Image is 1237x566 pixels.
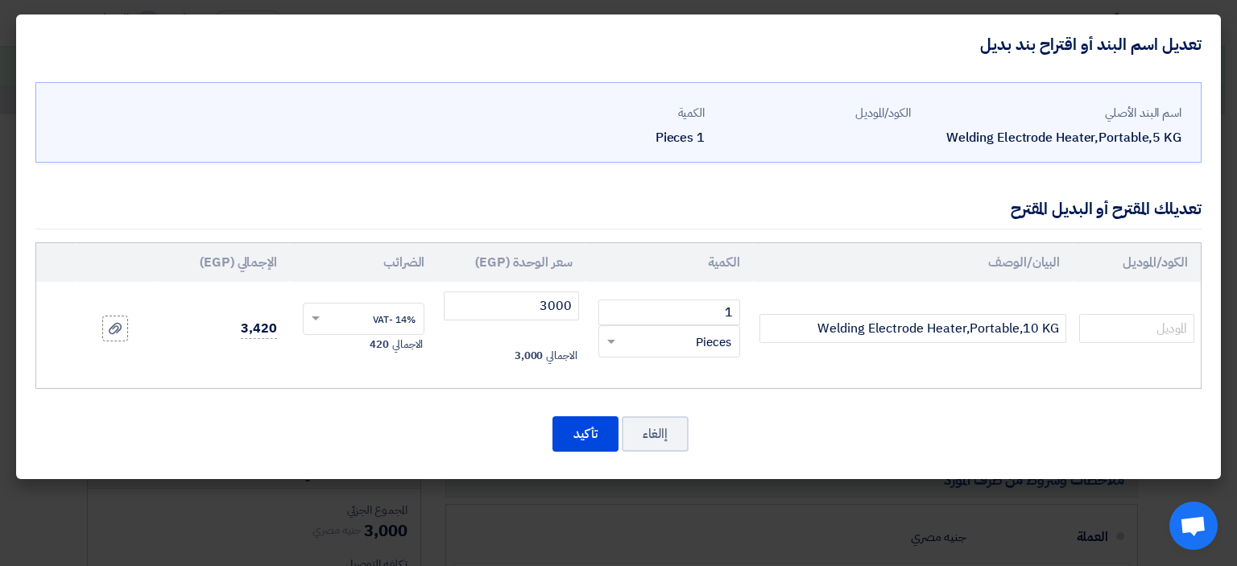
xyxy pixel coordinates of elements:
th: الإجمالي (EGP) [155,243,290,282]
span: الاجمالي [546,348,577,364]
h4: تعديل اسم البند أو اقتراح بند بديل [980,34,1202,55]
button: إالغاء [622,416,689,452]
span: 3,000 [515,348,544,364]
ng-select: VAT [303,303,424,335]
th: البيان/الوصف [753,243,1073,282]
span: 3,420 [241,319,277,339]
span: الاجمالي [392,337,423,353]
span: 420 [370,337,389,353]
div: Open chat [1169,502,1218,550]
th: الضرائب [290,243,437,282]
div: الكمية [511,104,705,122]
span: Pieces [696,333,731,352]
th: الكود/الموديل [1073,243,1201,282]
div: Welding Electrode Heater,Portable,5 KG [924,128,1181,147]
input: Add Item Description [759,314,1066,343]
div: 1 Pieces [511,128,705,147]
div: اسم البند الأصلي [924,104,1181,122]
input: الموديل [1079,314,1194,343]
input: RFQ_STEP1.ITEMS.2.AMOUNT_TITLE [598,300,740,325]
th: سعر الوحدة (EGP) [437,243,585,282]
th: الكمية [585,243,753,282]
div: تعديلك المقترح أو البديل المقترح [1011,196,1202,221]
div: الكود/الموديل [718,104,911,122]
button: تأكيد [552,416,618,452]
input: أدخل سعر الوحدة [444,291,578,320]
